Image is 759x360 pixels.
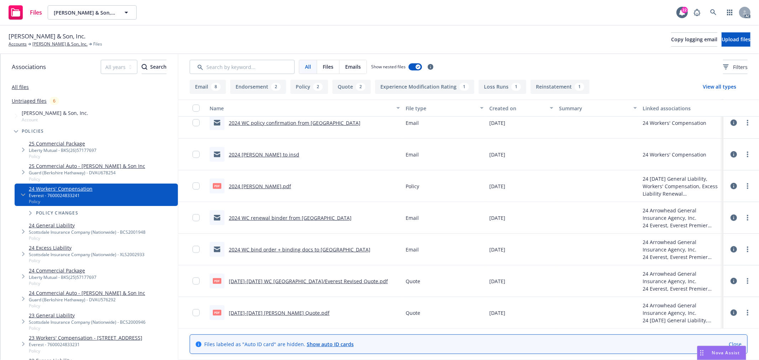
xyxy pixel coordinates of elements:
a: [DATE]-[DATE] WC [GEOGRAPHIC_DATA]/Everest Revised Quote.pdf [229,278,388,285]
span: Policy [29,176,145,182]
button: Summary [556,100,640,117]
a: Search [706,5,721,20]
div: 2 [356,83,365,91]
span: pdf [213,183,221,189]
div: Name [210,105,392,112]
span: Quote [406,277,420,285]
a: more [743,182,752,190]
a: 23 Workers' Compensation - [STREET_ADDRESS] [29,334,142,342]
span: [PERSON_NAME] & Son, Inc. [9,32,85,41]
span: Show nested files [371,64,406,70]
a: more [743,150,752,159]
span: Policy [29,153,96,159]
a: more [743,277,752,285]
a: 2024 [PERSON_NAME].pdf [229,183,291,190]
a: 24 Commercial Auto - [PERSON_NAME] & Son Inc [29,289,145,297]
span: All [305,63,311,70]
span: Policies [22,129,44,133]
button: SearchSearch [142,60,167,74]
span: [DATE] [489,246,505,253]
span: [DATE] [489,214,505,222]
div: 1 [511,83,521,91]
input: Search by keyword... [190,60,295,74]
span: Email [406,119,419,127]
span: Email [406,151,419,158]
button: Nova Assist [697,346,746,360]
div: Guard (Berkshire Hathaway) - DVAU576292 [29,297,145,303]
div: 24 Everest, Everest Premier Insurance Company - Arrowhead General Insurance Agency, Inc. [643,222,721,229]
button: [PERSON_NAME] & Son, Inc. [48,5,137,20]
a: more [743,213,752,222]
span: Email [406,246,419,253]
input: Toggle Row Selected [193,151,200,158]
span: [PERSON_NAME] & Son, Inc. [54,9,115,16]
a: Files [6,2,45,22]
div: 6 [49,97,59,105]
span: Policy [29,198,93,205]
div: 1 [575,83,584,91]
span: Policy changes [36,211,78,215]
input: Toggle Row Selected [193,214,200,221]
a: 24 Commercial Package [29,267,96,274]
div: Guard (Berkshire Hathaway) - DVAU678254 [29,170,145,176]
a: 25 Commercial Package [29,140,96,147]
span: Copy logging email [671,36,717,43]
div: 24 Arrowhead General Insurance Agency, Inc. [643,302,721,317]
a: 24 Workers' Compensation [29,185,93,192]
button: Policy [290,80,328,94]
div: 24 Arrowhead General Insurance Agency, Inc. [643,238,721,253]
a: Accounts [9,41,27,47]
div: 24 Arrowhead General Insurance Agency, Inc. [643,270,721,285]
div: Search [142,60,167,74]
div: 2 [313,83,323,91]
button: Reinstatement [531,80,590,94]
input: Toggle Row Selected [193,277,200,285]
div: Linked associations [643,105,721,112]
span: Files [323,63,333,70]
span: Files labeled as "Auto ID card" are hidden. [204,340,354,348]
a: 24 Excess Liability [29,244,144,252]
span: Policy [29,348,142,354]
div: 24 Arrowhead General Insurance Agency, Inc. [643,207,721,222]
span: [PERSON_NAME] & Son, Inc. [22,109,88,117]
span: Account [22,117,88,123]
button: Copy logging email [671,32,717,47]
a: Close [729,340,742,348]
a: Switch app [723,5,737,20]
button: File type [403,100,486,117]
button: Created on [486,100,556,117]
span: Quote [406,309,420,317]
input: Toggle Row Selected [193,182,200,190]
span: [DATE] [489,182,505,190]
span: [DATE] [489,151,505,158]
button: Upload files [722,32,750,47]
span: Nova Assist [712,350,740,356]
span: Files [93,41,102,47]
div: 24 Everest, Everest Premier Insurance Company - Arrowhead General Insurance Agency, Inc. [643,285,721,292]
div: 24 Everest, Everest Premier Insurance Company - Arrowhead General Insurance Agency, Inc. [643,253,721,261]
button: Quote [332,80,371,94]
span: Emails [345,63,361,70]
div: 24 Workers' Compensation [643,119,706,127]
a: [PERSON_NAME] & Son, Inc. [32,41,88,47]
span: Upload files [722,36,750,43]
input: Toggle Row Selected [193,309,200,316]
span: Policy [29,235,146,241]
div: 2 [271,83,281,91]
div: 24 [DATE] General Liability, Workers' Compensation, Excess Liability Renewal [643,175,721,197]
span: Policy [29,303,145,309]
button: Name [207,100,403,117]
button: Email [190,80,226,94]
input: Toggle Row Selected [193,246,200,253]
div: Scottsdale Insurance Company (Nationwide) - BCS2001948 [29,229,146,235]
a: more [743,245,752,254]
span: Associations [12,62,46,72]
div: Drag to move [697,346,706,360]
a: 2024 [PERSON_NAME] to insd [229,151,299,158]
a: All files [12,84,29,90]
span: Email [406,214,419,222]
div: Created on [489,105,545,112]
a: 2024 WC renewal binder from [GEOGRAPHIC_DATA] [229,215,352,221]
div: Scottsdale Insurance Company (Nationwide) - XLS2002933 [29,252,144,258]
span: [DATE] [489,277,505,285]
